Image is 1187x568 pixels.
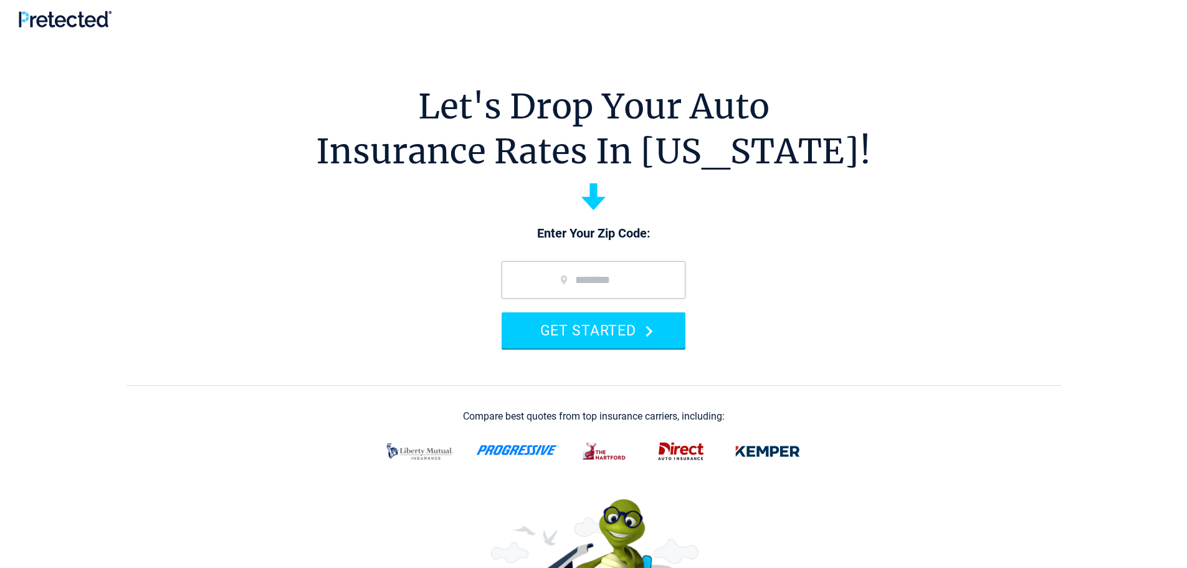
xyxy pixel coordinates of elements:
img: progressive [476,445,560,455]
h1: Let's Drop Your Auto Insurance Rates In [US_STATE]! [316,84,871,174]
img: kemper [727,435,809,468]
img: direct [651,435,712,468]
img: thehartford [574,435,636,468]
img: Pretected Logo [19,11,112,27]
img: liberty [379,435,461,468]
input: zip code [502,261,685,299]
p: Enter Your Zip Code: [489,225,698,243]
button: GET STARTED [502,312,685,348]
div: Compare best quotes from top insurance carriers, including: [463,411,725,422]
